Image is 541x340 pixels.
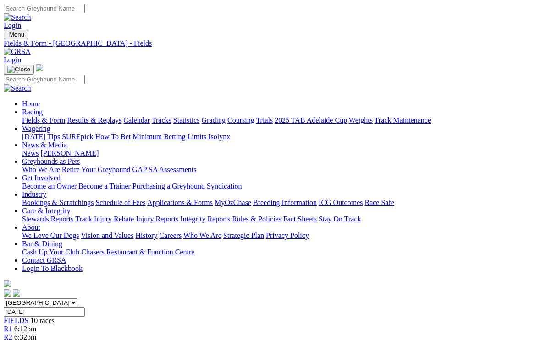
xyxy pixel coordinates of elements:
a: Become a Trainer [78,182,131,190]
span: 10 races [30,317,55,324]
div: Get Involved [22,182,537,190]
a: Weights [349,116,373,124]
a: Purchasing a Greyhound [132,182,205,190]
a: Login To Blackbook [22,264,83,272]
a: How To Bet [95,133,131,140]
input: Search [4,4,85,13]
a: MyOzChase [215,199,251,206]
button: Toggle navigation [4,30,28,39]
a: Contact GRSA [22,256,66,264]
a: Fact Sheets [283,215,317,223]
a: Who We Are [183,232,221,239]
input: Search [4,75,85,84]
a: Grading [202,116,226,124]
a: Track Maintenance [375,116,431,124]
a: Stewards Reports [22,215,73,223]
img: Search [4,13,31,22]
a: Fields & Form - [GEOGRAPHIC_DATA] - Fields [4,39,537,48]
a: Become an Owner [22,182,77,190]
span: Menu [9,31,24,38]
a: Fields & Form [22,116,65,124]
a: Login [4,22,21,29]
a: [DATE] Tips [22,133,60,140]
a: GAP SA Assessments [132,166,197,173]
img: facebook.svg [4,289,11,297]
a: Get Involved [22,174,61,182]
a: Wagering [22,124,50,132]
a: History [135,232,157,239]
a: Login [4,56,21,64]
a: Industry [22,190,46,198]
div: Care & Integrity [22,215,537,223]
button: Toggle navigation [4,65,34,75]
div: About [22,232,537,240]
a: Stay On Track [319,215,361,223]
a: We Love Our Dogs [22,232,79,239]
a: Strategic Plan [223,232,264,239]
div: Bar & Dining [22,248,537,256]
div: Racing [22,116,537,124]
a: [PERSON_NAME] [40,149,99,157]
a: Schedule of Fees [95,199,145,206]
a: Careers [159,232,182,239]
a: Vision and Values [81,232,133,239]
span: 6:12pm [14,325,37,333]
a: Results & Replays [67,116,121,124]
img: logo-grsa-white.png [4,280,11,287]
a: About [22,223,40,231]
a: Isolynx [208,133,230,140]
a: Chasers Restaurant & Function Centre [81,248,194,256]
a: Privacy Policy [266,232,309,239]
div: Wagering [22,133,537,141]
a: Statistics [173,116,200,124]
a: Track Injury Rebate [75,215,134,223]
a: SUREpick [62,133,93,140]
div: News & Media [22,149,537,157]
a: Bar & Dining [22,240,62,248]
a: Tracks [152,116,171,124]
a: Trials [256,116,273,124]
a: Injury Reports [136,215,178,223]
a: Minimum Betting Limits [132,133,206,140]
a: Retire Your Greyhound [62,166,131,173]
a: Who We Are [22,166,60,173]
a: News & Media [22,141,67,149]
a: Greyhounds as Pets [22,157,80,165]
a: Care & Integrity [22,207,71,215]
div: Industry [22,199,537,207]
a: 2025 TAB Adelaide Cup [275,116,347,124]
a: Bookings & Scratchings [22,199,94,206]
img: logo-grsa-white.png [36,64,43,71]
a: ICG Outcomes [319,199,363,206]
input: Select date [4,307,85,317]
img: Search [4,84,31,92]
a: Cash Up Your Club [22,248,79,256]
a: News [22,149,39,157]
img: Close [7,66,30,73]
a: Breeding Information [253,199,317,206]
a: FIELDS [4,317,28,324]
a: Integrity Reports [180,215,230,223]
a: Home [22,100,40,108]
a: Coursing [227,116,254,124]
img: twitter.svg [13,289,20,297]
a: Applications & Forms [147,199,213,206]
a: Rules & Policies [232,215,282,223]
img: GRSA [4,48,31,56]
div: Greyhounds as Pets [22,166,537,174]
a: Race Safe [364,199,394,206]
a: Calendar [123,116,150,124]
a: R1 [4,325,12,333]
a: Racing [22,108,43,116]
a: Syndication [207,182,242,190]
